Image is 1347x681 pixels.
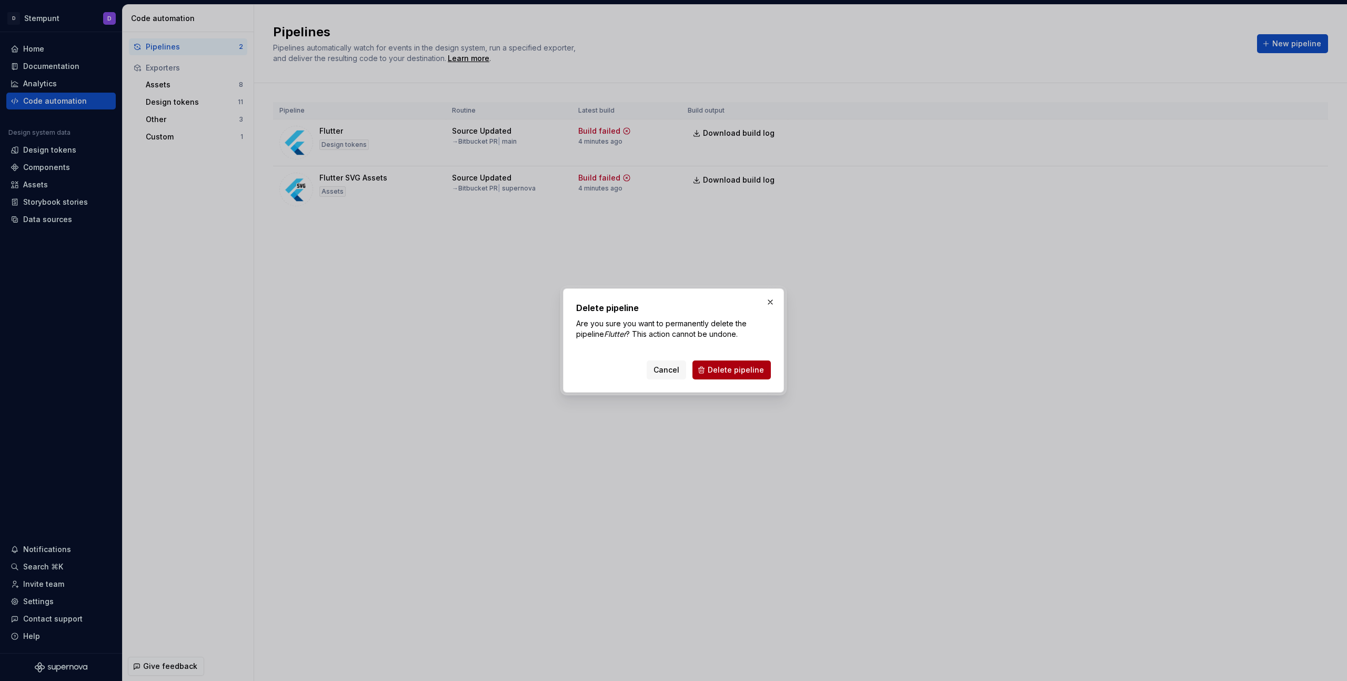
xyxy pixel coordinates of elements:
[654,365,679,375] span: Cancel
[604,329,626,338] i: Flutter
[692,360,771,379] button: Delete pipeline
[576,318,771,339] p: Are you sure you want to permanently delete the pipeline ? This action cannot be undone.
[647,360,686,379] button: Cancel
[576,302,771,314] h2: Delete pipeline
[708,365,764,375] span: Delete pipeline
